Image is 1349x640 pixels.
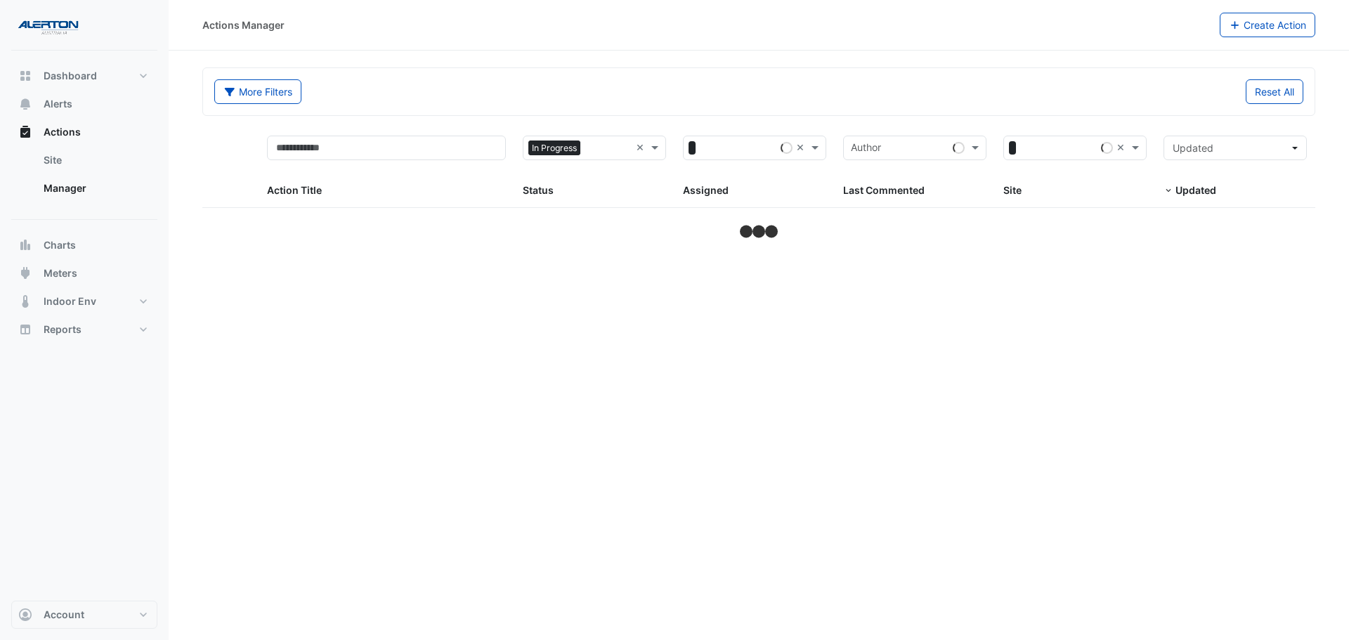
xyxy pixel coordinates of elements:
span: Clear [796,140,808,156]
span: Meters [44,266,77,280]
app-icon: Meters [18,266,32,280]
app-icon: Reports [18,322,32,337]
app-icon: Charts [18,238,32,252]
button: Charts [11,231,157,259]
button: Account [11,601,157,629]
span: Dashboard [44,69,97,83]
span: Action Title [267,184,322,196]
a: Site [32,146,157,174]
span: Actions [44,125,81,139]
button: Create Action [1220,13,1316,37]
span: Clear [1116,140,1128,156]
button: Alerts [11,90,157,118]
button: Actions [11,118,157,146]
span: Updated [1173,142,1213,154]
app-icon: Indoor Env [18,294,32,308]
button: More Filters [214,79,301,104]
button: Indoor Env [11,287,157,315]
button: Dashboard [11,62,157,90]
span: Site [1003,184,1022,196]
span: Charts [44,238,76,252]
button: Meters [11,259,157,287]
span: Clear [636,140,648,156]
span: Updated [1175,184,1216,196]
span: In Progress [528,141,580,156]
span: Account [44,608,84,622]
button: Reset All [1246,79,1303,104]
app-icon: Actions [18,125,32,139]
span: Last Commented [843,184,925,196]
div: Actions [11,146,157,208]
a: Manager [32,174,157,202]
button: Reports [11,315,157,344]
span: Alerts [44,97,72,111]
span: Assigned [683,184,729,196]
app-icon: Dashboard [18,69,32,83]
img: Company Logo [17,11,80,39]
div: Actions Manager [202,18,285,32]
span: Reports [44,322,82,337]
button: Updated [1164,136,1307,160]
app-icon: Alerts [18,97,32,111]
span: Status [523,184,554,196]
span: Indoor Env [44,294,96,308]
